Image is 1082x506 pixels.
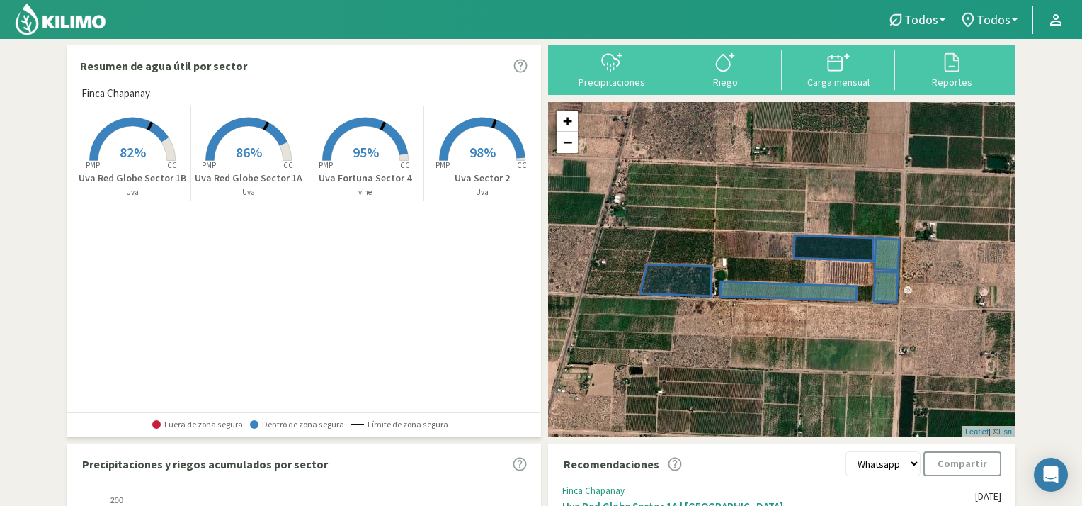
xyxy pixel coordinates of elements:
[80,57,247,74] p: Resumen de agua útil por sector
[435,160,450,170] tspan: PMP
[998,427,1012,436] a: Esri
[82,456,328,473] p: Precipitaciones y riegos acumulados por sector
[351,420,448,429] span: Límite de zona segura
[965,427,989,436] a: Leaflet
[319,160,333,170] tspan: PMP
[400,160,410,170] tspan: CC
[559,77,664,87] div: Precipitaciones
[895,50,1008,88] button: Reportes
[424,186,541,198] p: Uva
[904,12,938,27] span: Todos
[1034,458,1068,492] div: Open Intercom Messenger
[307,186,423,198] p: vine
[191,171,307,186] p: Uva Red Globe Sector 1A
[668,50,782,88] button: Riego
[74,186,190,198] p: Uva
[899,77,1004,87] div: Reportes
[110,496,123,505] text: 200
[517,160,527,170] tspan: CC
[120,143,146,161] span: 82%
[564,456,659,473] p: Recomendaciones
[975,490,1001,502] div: [DATE]
[962,426,1015,438] div: | ©
[167,160,177,170] tspan: CC
[236,143,262,161] span: 86%
[557,132,578,153] a: Zoom out
[307,171,423,186] p: Uva Fortuna Sector 4
[469,143,496,161] span: 98%
[786,77,891,87] div: Carga mensual
[74,171,190,186] p: Uva Red Globe Sector 1B
[14,2,107,36] img: Kilimo
[202,160,216,170] tspan: PMP
[562,485,975,497] div: Finca Chapanay
[191,186,307,198] p: Uva
[353,143,379,161] span: 95%
[152,420,243,429] span: Fuera de zona segura
[424,171,541,186] p: Uva Sector 2
[976,12,1010,27] span: Todos
[557,111,578,132] a: Zoom in
[555,50,668,88] button: Precipitaciones
[81,86,150,102] span: Finca Chapanay
[250,420,344,429] span: Dentro de zona segura
[782,50,895,88] button: Carga mensual
[673,77,778,87] div: Riego
[284,160,294,170] tspan: CC
[86,160,100,170] tspan: PMP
